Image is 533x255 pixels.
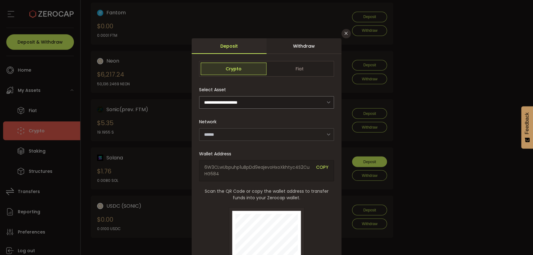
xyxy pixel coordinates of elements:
span: 6W3CLwUbpuhp1uBpDd9eajevoHxoXkhtyc4S2CuHG584 [204,164,311,177]
div: Withdraw [266,38,341,54]
span: Fiat [266,63,332,75]
span: COPY [316,164,329,177]
button: Feedback - Show survey [521,106,533,149]
span: Crypto [201,63,266,75]
div: Deposit [192,38,266,54]
label: Select Asset [199,87,230,93]
iframe: Chat Widget [502,225,533,255]
button: Close [341,29,351,38]
span: Scan the QR Code or copy the wallet address to transfer funds into your Zerocap wallet. [199,188,334,201]
label: Wallet Address [199,151,235,157]
label: Network [199,119,220,125]
span: Feedback [524,112,530,134]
